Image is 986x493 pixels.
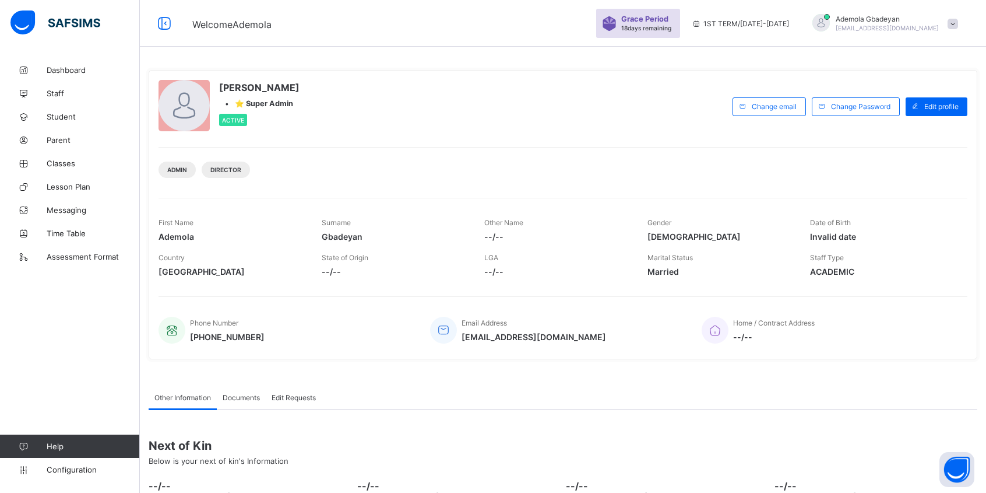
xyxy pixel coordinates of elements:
[47,442,139,451] span: Help
[462,319,507,327] span: Email Address
[210,166,241,173] span: DIRECTOR
[47,229,140,238] span: Time Table
[484,267,630,277] span: --/--
[190,332,265,342] span: [PHONE_NUMBER]
[190,319,238,327] span: Phone Number
[484,218,523,227] span: Other Name
[322,232,467,242] span: Gbadeyan
[752,102,797,111] span: Change email
[47,159,140,168] span: Classes
[47,89,140,98] span: Staff
[801,14,964,33] div: AdemolaGbadeyan
[621,15,668,23] span: Grace Period
[621,25,671,32] span: 18 days remaining
[223,393,260,402] span: Documents
[192,19,272,30] span: Welcome Ademola
[692,19,789,28] span: session/term information
[322,267,467,277] span: --/--
[647,232,793,242] span: [DEMOGRAPHIC_DATA]
[235,99,293,108] span: ⭐ Super Admin
[462,332,606,342] span: [EMAIL_ADDRESS][DOMAIN_NAME]
[357,480,560,492] span: --/--
[810,253,844,262] span: Staff Type
[222,117,244,124] span: Active
[47,182,140,191] span: Lesson Plan
[831,102,890,111] span: Change Password
[836,15,939,23] span: Ademola Gbadeyan
[167,166,187,173] span: Admin
[149,456,288,466] span: Below is your next of kin's Information
[484,232,630,242] span: --/--
[647,218,671,227] span: Gender
[322,218,351,227] span: Surname
[810,267,956,277] span: ACADEMIC
[47,252,140,261] span: Assessment Format
[647,253,693,262] span: Marital Status
[322,253,368,262] span: State of Origin
[733,319,815,327] span: Home / Contract Address
[10,11,100,35] img: safsims
[159,232,304,242] span: Ademola
[219,82,300,93] span: [PERSON_NAME]
[939,452,974,487] button: Open asap
[159,218,193,227] span: First Name
[159,267,304,277] span: [GEOGRAPHIC_DATA]
[810,232,956,242] span: Invalid date
[149,439,977,453] span: Next of Kin
[154,393,211,402] span: Other Information
[219,99,300,108] div: •
[47,112,140,121] span: Student
[47,465,139,474] span: Configuration
[47,65,140,75] span: Dashboard
[647,267,793,277] span: Married
[810,218,851,227] span: Date of Birth
[836,25,939,32] span: [EMAIL_ADDRESS][DOMAIN_NAME]
[149,480,351,492] span: --/--
[733,332,815,342] span: --/--
[484,253,498,262] span: LGA
[47,205,140,215] span: Messaging
[566,480,769,492] span: --/--
[602,16,617,31] img: sticker-purple.71386a28dfed39d6af7621340158ba97.svg
[272,393,316,402] span: Edit Requests
[47,135,140,145] span: Parent
[924,102,959,111] span: Edit profile
[774,480,977,492] span: --/--
[159,253,185,262] span: Country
